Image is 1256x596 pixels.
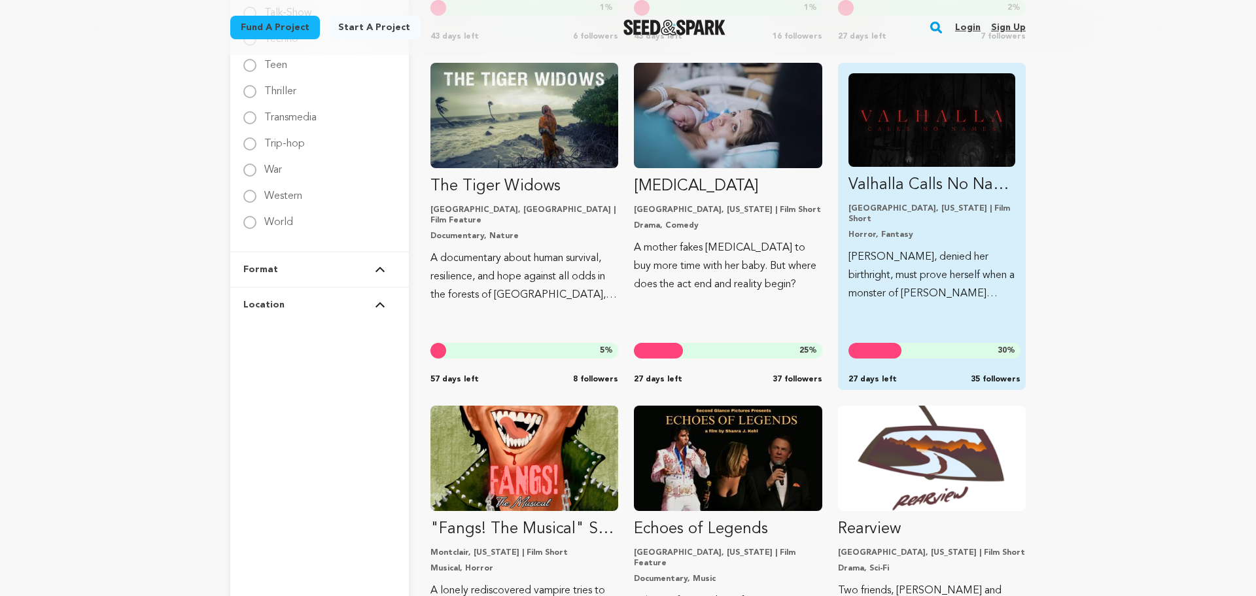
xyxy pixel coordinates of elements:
[848,248,1015,303] p: [PERSON_NAME], denied her birthright, must prove herself when a monster of [PERSON_NAME] seizes [...
[838,563,1026,574] p: Drama, Sci-Fi
[848,203,1015,224] p: [GEOGRAPHIC_DATA], [US_STATE] | Film Short
[264,154,282,175] label: War
[955,17,981,38] a: Login
[264,76,296,97] label: Thriller
[430,519,618,540] p: "Fangs! The Musical" Short Film
[264,128,305,149] label: Trip-hop
[838,548,1026,558] p: [GEOGRAPHIC_DATA], [US_STATE] | Film Short
[634,220,822,231] p: Drama, Comedy
[634,374,682,385] span: 27 days left
[799,347,809,355] span: 25
[634,205,822,215] p: [GEOGRAPHIC_DATA], [US_STATE] | Film Short
[243,298,285,311] span: Location
[634,63,822,294] a: Fund Postpartum
[430,231,618,241] p: Documentary, Nature
[264,102,317,123] label: Transmedia
[848,374,897,385] span: 27 days left
[998,347,1007,355] span: 30
[328,16,421,39] a: Start a project
[375,302,385,308] img: Seed&Spark Arrow Up Icon
[243,288,396,322] button: Location
[573,374,618,385] span: 8 followers
[430,563,618,574] p: Musical, Horror
[998,345,1015,356] span: %
[430,205,618,226] p: [GEOGRAPHIC_DATA], [GEOGRAPHIC_DATA] | Film Feature
[634,574,822,584] p: Documentary, Music
[634,519,822,540] p: Echoes of Legends
[848,230,1015,240] p: Horror, Fantasy
[623,20,726,35] a: Seed&Spark Homepage
[243,253,396,287] button: Format
[430,63,618,304] a: Fund The Tiger Widows
[848,175,1015,196] p: Valhalla Calls No Names
[838,519,1026,540] p: Rearview
[799,345,817,356] span: %
[634,239,822,294] p: A mother fakes [MEDICAL_DATA] to buy more time with her baby. But where does the act end and real...
[634,176,822,197] p: [MEDICAL_DATA]
[430,249,618,304] p: A documentary about human survival, resilience, and hope against all odds in the forests of [GEOG...
[600,347,604,355] span: 5
[264,207,293,228] label: World
[264,50,287,71] label: Teen
[430,374,479,385] span: 57 days left
[991,17,1026,38] a: Sign up
[243,263,278,276] span: Format
[230,16,320,39] a: Fund a project
[623,20,726,35] img: Seed&Spark Logo Dark Mode
[375,266,385,273] img: Seed&Spark Arrow Up Icon
[634,548,822,569] p: [GEOGRAPHIC_DATA], [US_STATE] | Film Feature
[971,374,1020,385] span: 35 followers
[430,548,618,558] p: Montclair, [US_STATE] | Film Short
[430,176,618,197] p: The Tiger Widows
[848,73,1015,303] a: Fund Valhalla Calls No Names
[264,181,302,202] label: Western
[773,374,822,385] span: 37 followers
[600,345,613,356] span: %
